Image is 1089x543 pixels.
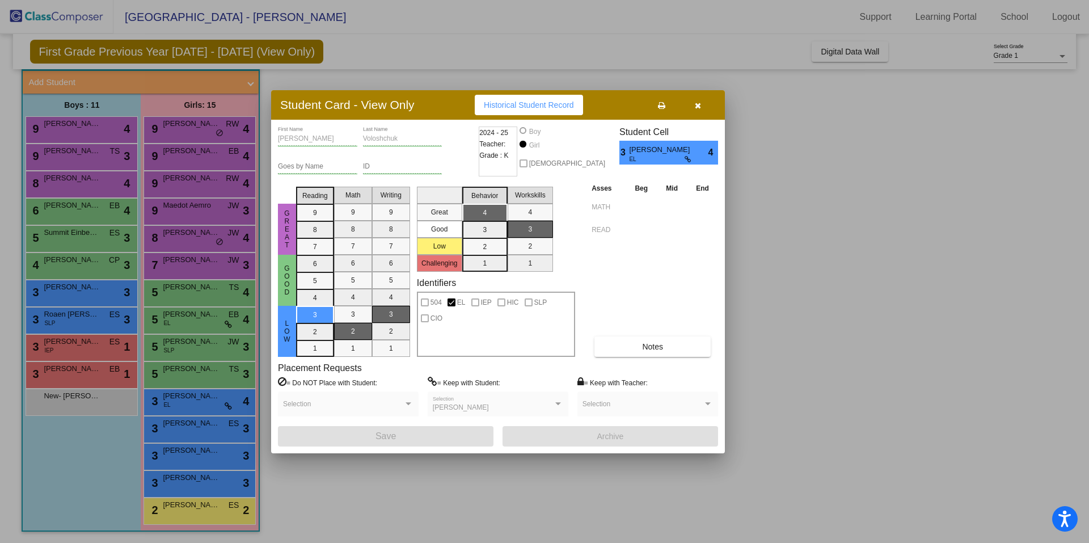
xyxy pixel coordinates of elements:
button: Notes [594,336,711,357]
span: [DEMOGRAPHIC_DATA] [529,157,605,170]
th: Asses [589,182,626,195]
div: Boy [529,127,541,137]
span: [PERSON_NAME] [433,403,489,411]
span: HIC [507,296,519,309]
input: assessment [592,199,623,216]
span: 4 [708,146,718,159]
span: 2024 - 25 [479,127,508,138]
input: assessment [592,221,623,238]
span: SLP [534,296,547,309]
span: Good [282,264,292,296]
span: [PERSON_NAME] [629,144,692,155]
span: EL [629,155,684,163]
button: Archive [503,426,718,447]
label: Placement Requests [278,363,362,373]
th: Mid [657,182,687,195]
span: Teacher: [479,138,505,150]
button: Historical Student Record [475,95,583,115]
span: Low [282,319,292,343]
h3: Student Card - View Only [280,98,415,112]
label: = Do NOT Place with Student: [278,377,377,388]
span: 504 [430,296,442,309]
label: = Keep with Student: [428,377,500,388]
span: CIO [430,312,442,325]
span: EL [457,296,466,309]
span: 3 [619,146,629,159]
span: Archive [597,432,624,441]
th: End [687,182,718,195]
span: Save [375,431,396,441]
span: Notes [642,342,663,351]
span: Grade : K [479,150,508,161]
label: Identifiers [417,277,456,288]
span: Historical Student Record [484,100,574,110]
input: goes by name [278,163,357,171]
th: Beg [626,182,657,195]
span: IEP [481,296,492,309]
h3: Student Cell [619,127,718,137]
span: Great [282,209,292,249]
button: Save [278,426,493,447]
label: = Keep with Teacher: [577,377,648,388]
div: Girl [529,140,540,150]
